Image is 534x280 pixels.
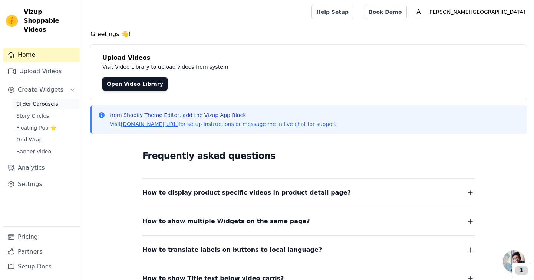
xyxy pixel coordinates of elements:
[121,121,179,127] a: [DOMAIN_NAME][URL]
[3,244,80,259] a: Partners
[16,112,49,120] span: Story Circles
[3,64,80,79] a: Upload Videos
[364,5,406,19] a: Book Demo
[24,7,77,34] span: Vizup Shoppable Videos
[12,146,80,157] a: Banner Video
[3,259,80,274] a: Setup Docs
[3,229,80,244] a: Pricing
[6,15,18,27] img: Vizup
[142,216,310,227] span: How to show multiple Widgets on the same page?
[12,111,80,121] a: Story Circles
[142,188,351,198] span: How to display product specific videos in product detail page?
[3,48,80,62] a: Home
[90,30,527,39] h4: Greetings 👋!
[142,149,475,163] h2: Frequently asked questions
[311,5,353,19] a: Help Setup
[110,111,338,119] p: from Shopify Theme Editor, add the Vizup App Block
[503,250,525,273] a: Open chat
[18,85,63,94] span: Create Widgets
[16,124,56,131] span: Floating-Pop ⭐
[102,53,515,62] h4: Upload Videos
[142,188,475,198] button: How to display product specific videos in product detail page?
[102,77,168,91] a: Open Video Library
[416,8,421,16] text: A
[142,216,475,227] button: How to show multiple Widgets on the same page?
[110,120,338,128] p: Visit for setup instructions or message me in live chat for support.
[3,82,80,97] button: Create Widgets
[12,99,80,109] a: Slider Carousels
[3,160,80,175] a: Analytics
[16,100,58,108] span: Slider Carousels
[425,5,528,19] p: [PERSON_NAME][GEOGRAPHIC_DATA]
[102,62,435,71] p: Visit Video Library to upload videos from system
[12,134,80,145] a: Grid Wrap
[16,148,51,155] span: Banner Video
[16,136,42,143] span: Grid Wrap
[142,245,322,255] span: How to translate labels on buttons to local language?
[3,177,80,192] a: Settings
[142,245,475,255] button: How to translate labels on buttons to local language?
[413,5,528,19] button: A [PERSON_NAME][GEOGRAPHIC_DATA]
[12,123,80,133] a: Floating-Pop ⭐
